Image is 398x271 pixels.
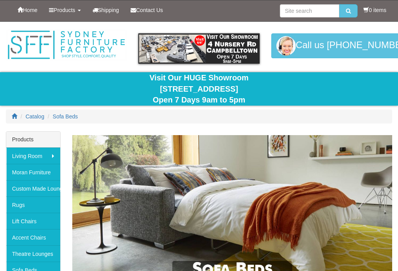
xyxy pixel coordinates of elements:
div: Visit Our HUGE Showroom [STREET_ADDRESS] Open 7 Days 9am to 5pm [6,72,392,106]
div: Products [6,132,60,148]
a: Products [43,0,86,20]
a: Home [12,0,43,20]
a: Shipping [87,0,125,20]
input: Site search [280,4,339,17]
span: Home [23,7,37,13]
a: Sofa Beds [53,113,78,120]
img: showroom.gif [138,33,259,64]
a: Accent Chairs [6,229,60,245]
a: Lift Chairs [6,213,60,229]
a: Moran Furniture [6,164,60,180]
span: Shipping [98,7,119,13]
li: 0 items [363,6,386,14]
a: Theatre Lounges [6,245,60,262]
a: Living Room [6,148,60,164]
a: Rugs [6,196,60,213]
span: Products [54,7,75,13]
img: Sydney Furniture Factory [6,30,127,61]
a: Contact Us [125,0,169,20]
a: Catalog [26,113,44,120]
span: Contact Us [136,7,163,13]
a: Custom Made Lounges [6,180,60,196]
